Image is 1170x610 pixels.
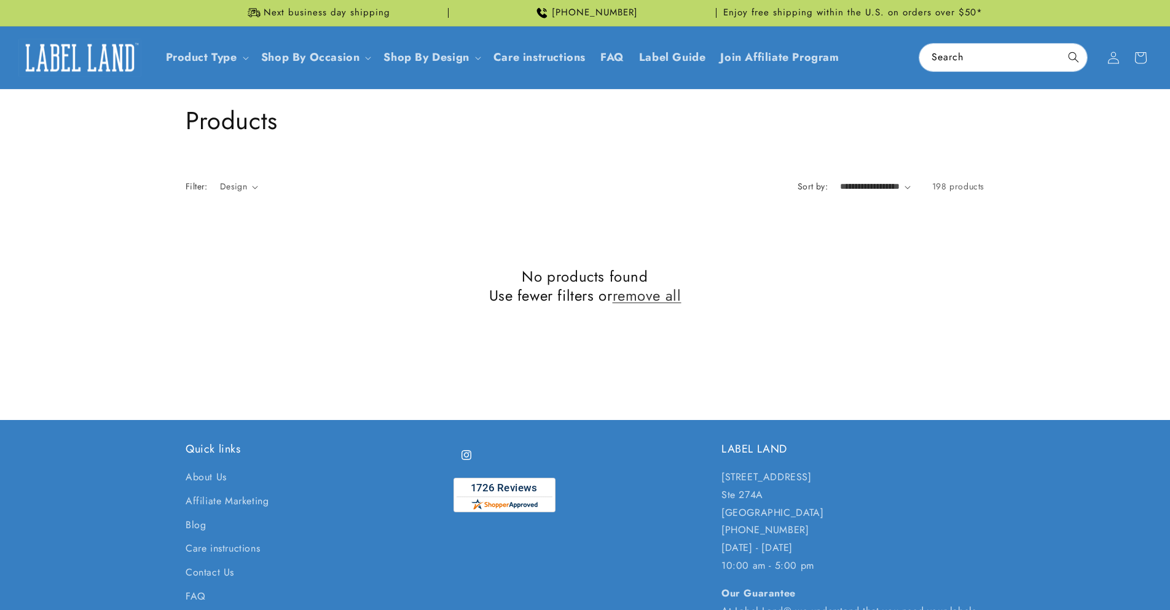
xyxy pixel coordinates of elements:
[186,267,984,305] h2: No products found Use fewer filters or
[186,469,227,489] a: About Us
[18,39,141,77] img: Label Land
[639,50,706,65] span: Label Guide
[186,561,234,585] a: Contact Us
[613,286,681,305] a: remove all
[186,585,206,609] a: FAQ
[720,50,839,65] span: Join Affiliate Program
[1060,44,1087,71] button: Search
[593,43,632,72] a: FAQ
[713,43,846,72] a: Join Affiliate Program
[798,180,828,192] label: Sort by:
[14,34,146,81] a: Label Land
[220,180,258,193] summary: Design (0 selected)
[166,49,237,65] a: Product Type
[932,180,984,192] span: 198 products
[723,7,983,19] span: Enjoy free shipping within the U.S. on orders over $50*
[632,43,713,72] a: Label Guide
[383,49,469,65] a: Shop By Design
[186,105,984,137] h1: Products
[186,442,449,456] h2: Quick links
[721,586,796,600] strong: Our Guarantee
[912,552,1158,598] iframe: Gorgias Floating Chat
[254,43,377,72] summary: Shop By Occasion
[261,50,360,65] span: Shop By Occasion
[721,442,984,456] h2: LABEL LAND
[264,7,390,19] span: Next business day shipping
[220,180,247,192] span: Design
[453,478,556,512] img: Customer Reviews
[186,513,206,537] a: Blog
[493,50,586,65] span: Care instructions
[186,537,260,561] a: Care instructions
[186,489,269,513] a: Affiliate Marketing
[486,43,593,72] a: Care instructions
[721,469,984,575] p: [STREET_ADDRESS] Ste 274A [GEOGRAPHIC_DATA] [PHONE_NUMBER] [DATE] - [DATE] 10:00 am - 5:00 pm
[600,50,624,65] span: FAQ
[186,180,208,193] h2: Filter:
[159,43,254,72] summary: Product Type
[376,43,485,72] summary: Shop By Design
[552,7,638,19] span: [PHONE_NUMBER]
